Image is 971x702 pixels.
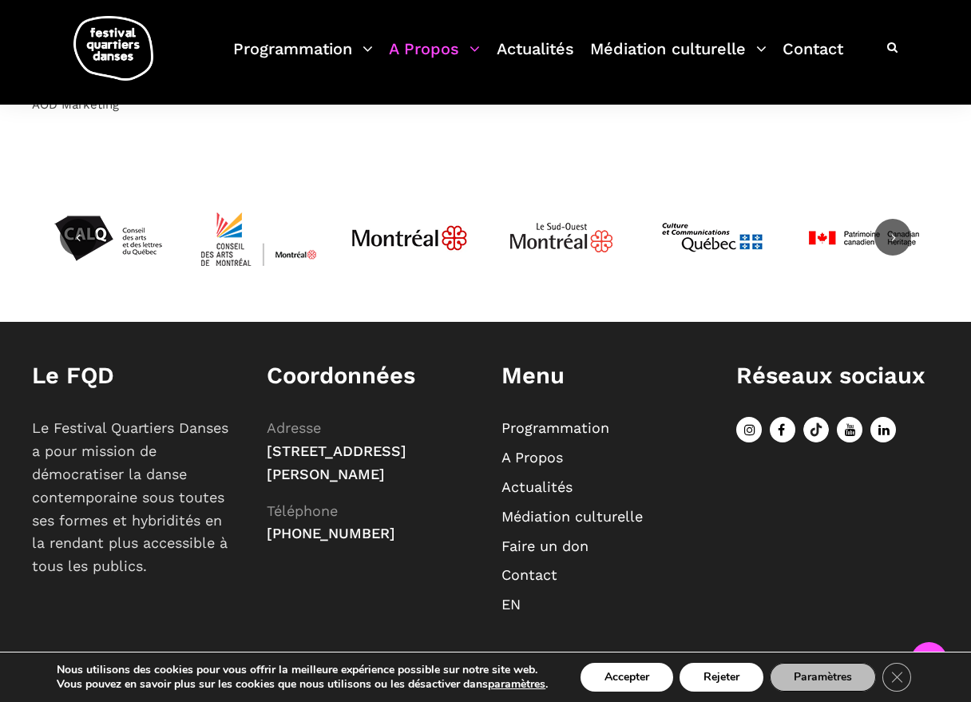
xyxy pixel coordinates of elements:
[501,419,609,436] a: Programmation
[267,362,470,390] h1: Coordonnées
[501,178,621,298] img: Logo_Mtl_Le_Sud-Ouest.svg_
[389,35,480,82] a: A Propos
[267,419,321,436] span: Adresse
[267,525,395,541] span: [PHONE_NUMBER]
[736,362,939,390] h1: Réseaux sociaux
[350,178,470,298] img: JPGnr_b
[233,35,373,82] a: Programmation
[199,178,319,298] img: CMYK_Logo_CAMMontreal
[48,178,168,298] img: Calq_noir
[501,478,573,495] a: Actualités
[501,362,704,390] h1: Menu
[501,508,643,525] a: Médiation culturelle
[488,677,545,692] button: paramètres
[501,537,589,554] a: Faire un don
[501,566,557,583] a: Contact
[652,178,772,298] img: mccq-3-3
[590,35,767,82] a: Médiation culturelle
[501,596,521,613] a: EN
[57,663,548,677] p: Nous utilisons des cookies pour vous offrir la meilleure expérience possible sur notre site web.
[770,663,876,692] button: Paramètres
[882,663,911,692] button: Close GDPR Cookie Banner
[783,35,843,82] a: Contact
[581,663,673,692] button: Accepter
[501,449,563,466] a: A Propos
[32,417,235,578] p: Le Festival Quartiers Danses a pour mission de démocratiser la danse contemporaine sous toutes se...
[680,663,763,692] button: Rejeter
[267,502,338,519] span: Téléphone
[57,677,548,692] p: Vous pouvez en savoir plus sur les cookies que nous utilisons ou les désactiver dans .
[497,35,574,82] a: Actualités
[267,442,406,482] span: [STREET_ADDRESS][PERSON_NAME]
[32,362,235,390] h1: Le FQD
[803,178,923,298] img: patrimoinecanadien-01_0-4
[73,16,153,81] img: logo-fqd-med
